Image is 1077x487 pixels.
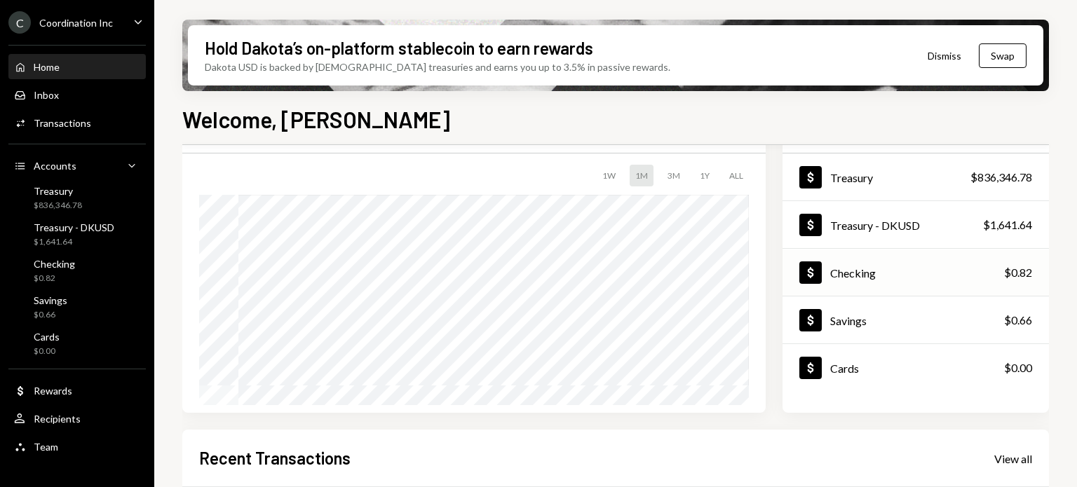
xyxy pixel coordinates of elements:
[8,110,146,135] a: Transactions
[662,165,686,186] div: 3M
[34,413,81,425] div: Recipients
[34,294,67,306] div: Savings
[830,219,920,232] div: Treasury - DKUSD
[783,249,1049,296] a: Checking$0.82
[34,185,82,197] div: Treasury
[34,236,114,248] div: $1,641.64
[34,345,60,357] div: $0.00
[1004,264,1032,281] div: $0.82
[783,201,1049,248] a: Treasury - DKUSD$1,641.64
[34,441,58,453] div: Team
[8,406,146,431] a: Recipients
[34,117,91,129] div: Transactions
[724,165,749,186] div: ALL
[970,169,1032,186] div: $836,346.78
[783,344,1049,391] a: Cards$0.00
[983,217,1032,233] div: $1,641.64
[8,82,146,107] a: Inbox
[8,254,146,287] a: Checking$0.82
[1004,312,1032,329] div: $0.66
[182,105,450,133] h1: Welcome, [PERSON_NAME]
[34,273,75,284] div: $0.82
[979,43,1027,68] button: Swap
[8,434,146,459] a: Team
[1004,359,1032,376] div: $0.00
[39,17,113,29] div: Coordination Inc
[205,60,670,74] div: Dakota USD is backed by [DEMOGRAPHIC_DATA] treasuries and earns you up to 3.5% in passive rewards.
[8,153,146,178] a: Accounts
[830,266,876,280] div: Checking
[830,314,867,327] div: Savings
[34,258,75,270] div: Checking
[34,160,76,172] div: Accounts
[783,296,1049,343] a: Savings$0.66
[830,171,873,184] div: Treasury
[8,11,31,34] div: C
[34,309,67,321] div: $0.66
[994,451,1032,466] a: View all
[8,181,146,214] a: Treasury$836,346.78
[830,362,859,375] div: Cards
[34,61,60,73] div: Home
[34,221,114,233] div: Treasury - DKUSD
[199,446,351,469] h2: Recent Transactions
[910,39,979,72] button: Dismiss
[8,290,146,324] a: Savings$0.66
[630,165,653,186] div: 1M
[34,385,72,397] div: Rewards
[8,54,146,79] a: Home
[8,378,146,403] a: Rewards
[8,217,146,251] a: Treasury - DKUSD$1,641.64
[597,165,621,186] div: 1W
[783,153,1049,200] a: Treasury$836,346.78
[34,89,59,101] div: Inbox
[34,200,82,212] div: $836,346.78
[8,327,146,360] a: Cards$0.00
[694,165,715,186] div: 1Y
[205,36,593,60] div: Hold Dakota’s on-platform stablecoin to earn rewards
[34,331,60,343] div: Cards
[994,452,1032,466] div: View all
